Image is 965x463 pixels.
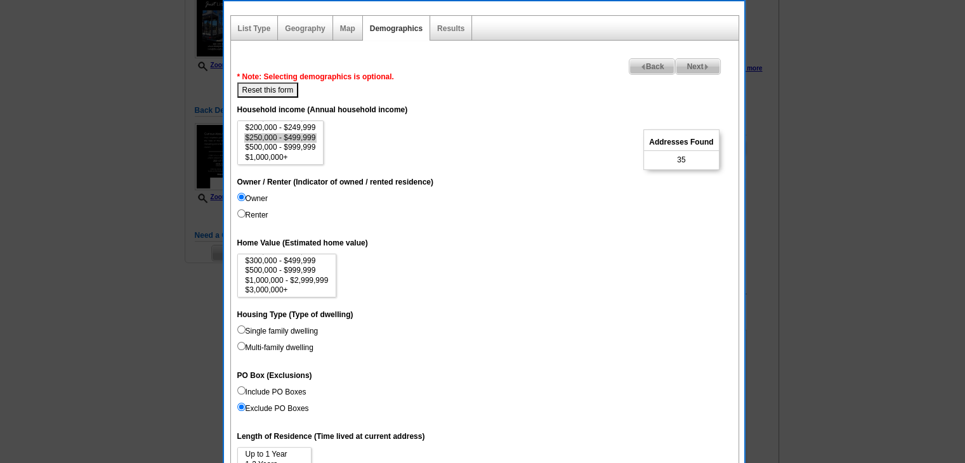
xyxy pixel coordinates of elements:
[237,342,246,350] input: Multi-family dwelling
[237,72,394,81] span: * Note: Selecting demographics is optional.
[237,386,306,398] label: Include PO Boxes
[237,209,246,218] input: Renter
[244,285,330,295] option: $3,000,000+
[437,24,464,33] a: Results
[244,133,317,143] option: $250,000 - $499,999
[237,82,299,98] button: Reset this form
[285,24,325,33] a: Geography
[675,58,720,75] a: Next
[237,176,433,188] label: Owner / Renter (Indicator of owned / rented residence)
[238,24,271,33] a: List Type
[237,193,246,201] input: Owner
[244,276,330,285] option: $1,000,000 - $2,999,999
[340,24,355,33] a: Map
[237,193,268,204] label: Owner
[640,64,646,70] img: button-prev-arrow-gray.png
[629,59,675,74] span: Back
[704,64,709,70] img: button-next-arrow-gray.png
[677,154,685,166] span: 35
[237,209,268,221] label: Renter
[244,256,330,266] option: $300,000 - $499,999
[244,450,305,459] option: Up to 1 Year
[237,403,309,414] label: Exclude PO Boxes
[237,403,246,411] input: Exclude PO Boxes
[237,386,246,395] input: Include PO Boxes
[237,431,425,442] label: Length of Residence (Time lived at current address)
[237,325,246,334] input: Single family dwelling
[370,24,423,33] a: Demographics
[644,134,718,151] span: Addresses Found
[244,153,317,162] option: $1,000,000+
[237,325,318,337] label: Single family dwelling
[244,143,317,152] option: $500,000 - $999,999
[237,309,353,320] label: Housing Type (Type of dwelling)
[629,58,676,75] a: Back
[237,370,312,381] label: PO Box (Exclusions)
[244,266,330,275] option: $500,000 - $999,999
[237,237,368,249] label: Home Value (Estimated home value)
[244,123,317,133] option: $200,000 - $249,999
[676,59,719,74] span: Next
[237,342,313,353] label: Multi-family dwelling
[237,104,408,115] label: Household income (Annual household income)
